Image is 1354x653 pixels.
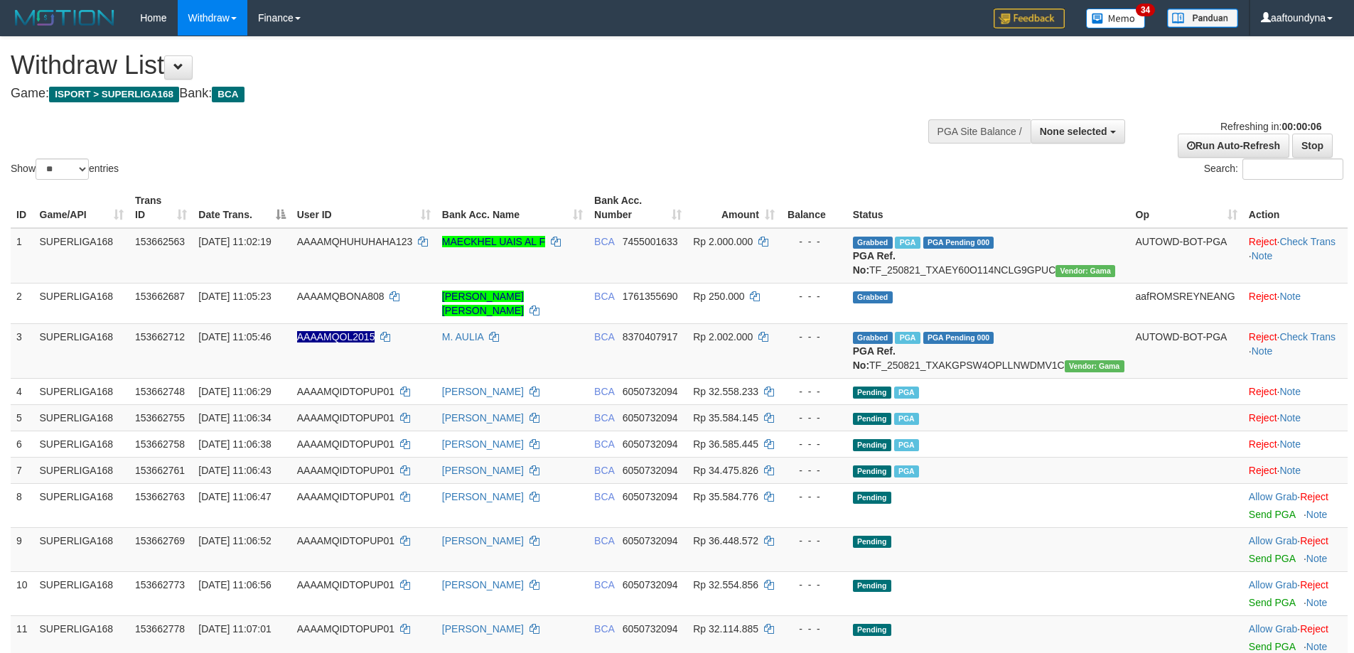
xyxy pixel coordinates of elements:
a: Allow Grab [1249,579,1297,590]
span: Grabbed [853,237,893,249]
td: · [1243,404,1348,431]
a: Send PGA [1249,509,1295,520]
span: [DATE] 11:06:47 [198,491,271,502]
span: Copy 7455001633 to clipboard [623,236,678,247]
span: 153662769 [135,535,185,546]
a: Reject [1249,465,1277,476]
div: - - - [786,463,842,477]
span: BCA [212,87,244,102]
span: · [1249,491,1300,502]
span: PGA Pending [923,237,994,249]
a: Stop [1292,134,1333,158]
span: Grabbed [853,332,893,344]
a: Reject [1300,623,1328,635]
span: 34 [1136,4,1155,16]
span: ISPORT > SUPERLIGA168 [49,87,179,102]
img: panduan.png [1167,9,1238,28]
a: MAECKHEL UAIS AL F [442,236,545,247]
a: Reject [1249,236,1277,247]
td: SUPERLIGA168 [34,378,129,404]
input: Search: [1242,158,1343,180]
span: Nama rekening ada tanda titik/strip, harap diedit [297,331,375,342]
span: AAAAMQIDTOPUP01 [297,438,394,450]
span: BCA [594,535,614,546]
a: Reject [1249,386,1277,397]
span: Copy 6050732094 to clipboard [623,438,678,450]
span: 153662563 [135,236,185,247]
a: Reject [1300,579,1328,590]
span: Pending [853,465,891,477]
span: Grabbed [853,291,893,303]
th: Date Trans.: activate to sort column descending [193,188,291,228]
span: BCA [594,438,614,450]
a: Reject [1249,291,1277,302]
a: Note [1252,250,1273,261]
span: Copy 6050732094 to clipboard [623,491,678,502]
th: Bank Acc. Number: activate to sort column ascending [589,188,687,228]
a: Run Auto-Refresh [1178,134,1289,158]
span: Refreshing in: [1220,121,1321,132]
td: 3 [11,323,34,378]
td: 8 [11,483,34,527]
span: [DATE] 11:06:38 [198,438,271,450]
a: [PERSON_NAME] [442,535,524,546]
div: - - - [786,384,842,399]
td: 4 [11,378,34,404]
a: [PERSON_NAME] [442,623,524,635]
span: Rp 32.558.233 [693,386,758,397]
span: Copy 6050732094 to clipboard [623,386,678,397]
span: [DATE] 11:06:56 [198,579,271,590]
img: Button%20Memo.svg [1086,9,1146,28]
th: ID [11,188,34,228]
label: Show entries [11,158,119,180]
div: - - - [786,578,842,592]
span: Pending [853,387,891,399]
td: 10 [11,571,34,615]
span: Marked by aafmaster [894,465,919,477]
div: - - - [786,234,842,249]
img: MOTION_logo.png [11,7,119,28]
a: Allow Grab [1249,491,1297,502]
span: AAAAMQIDTOPUP01 [297,623,394,635]
span: AAAAMQIDTOPUP01 [297,412,394,423]
div: - - - [786,411,842,425]
a: [PERSON_NAME] [442,412,524,423]
span: None selected [1040,126,1107,137]
a: Check Trans [1279,236,1336,247]
div: - - - [786,534,842,548]
a: Allow Grab [1249,623,1297,635]
span: Pending [853,492,891,504]
span: · [1249,535,1300,546]
h1: Withdraw List [11,51,888,80]
img: Feedback.jpg [994,9,1065,28]
span: 153662687 [135,291,185,302]
a: Reject [1249,412,1277,423]
span: BCA [594,412,614,423]
th: Amount: activate to sort column ascending [687,188,780,228]
a: Reject [1249,438,1277,450]
span: Copy 8370407917 to clipboard [623,331,678,342]
div: - - - [786,330,842,344]
td: · · [1243,323,1348,378]
span: 153662761 [135,465,185,476]
a: M. AULIA [442,331,483,342]
a: Note [1279,465,1301,476]
div: - - - [786,437,842,451]
td: · [1243,527,1348,571]
span: AAAAMQIDTOPUP01 [297,491,394,502]
div: - - - [786,490,842,504]
span: Rp 36.448.572 [693,535,758,546]
span: AAAAMQIDTOPUP01 [297,535,394,546]
td: TF_250821_TXAKGPSW4OPLLNWDMV1C [847,323,1130,378]
td: SUPERLIGA168 [34,431,129,457]
td: SUPERLIGA168 [34,283,129,323]
a: Send PGA [1249,641,1295,652]
td: aafROMSREYNEANG [1130,283,1243,323]
span: BCA [594,291,614,302]
span: Marked by aafheankoy [895,237,920,249]
h4: Game: Bank: [11,87,888,101]
td: · [1243,431,1348,457]
a: Note [1279,438,1301,450]
span: Marked by aafheankoy [895,332,920,344]
span: BCA [594,623,614,635]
